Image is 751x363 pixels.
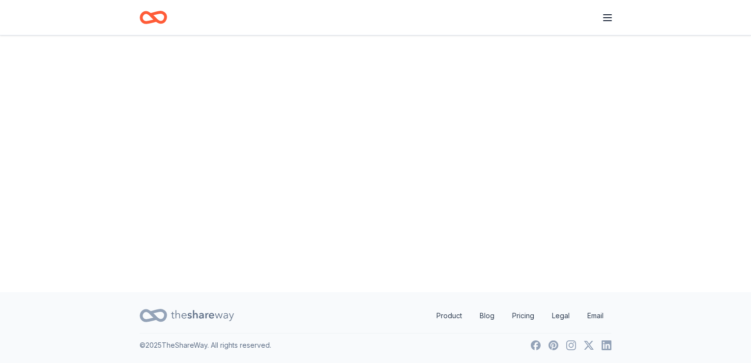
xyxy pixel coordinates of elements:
[140,339,271,351] p: © 2025 TheShareWay. All rights reserved.
[579,306,611,326] a: Email
[504,306,542,326] a: Pricing
[140,6,167,29] a: Home
[429,306,611,326] nav: quick links
[472,306,502,326] a: Blog
[429,306,470,326] a: Product
[544,306,578,326] a: Legal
